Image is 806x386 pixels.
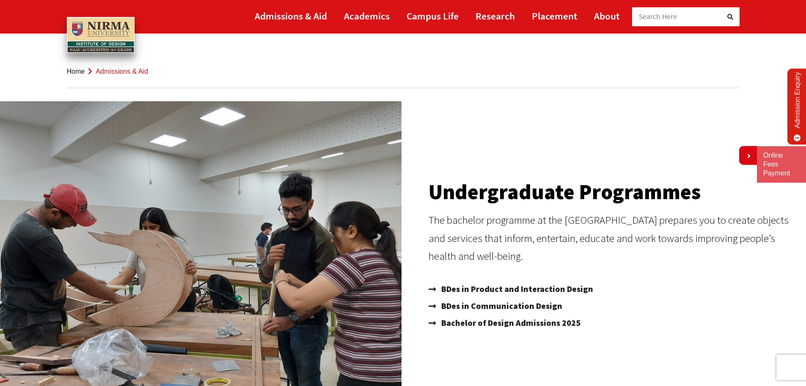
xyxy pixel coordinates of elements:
p: The bachelor programme at the [GEOGRAPHIC_DATA] prepares you to create objects and services that ... [429,211,798,265]
span: BDes in Product and Interaction Design [439,280,593,297]
a: BDes in Communication Design [429,297,798,314]
a: About [594,6,619,25]
a: Online Fees Payment [763,151,800,178]
span: BDes in Communication Design [439,297,562,314]
a: Bachelor of Design Admissions 2025 [429,314,798,331]
a: Campus Life [407,6,459,25]
img: main_logo [67,17,135,53]
a: BDes in Product and Interaction Design [429,280,798,297]
a: Home [67,68,85,75]
span: Search Here [639,12,677,21]
a: Academics [344,6,390,25]
nav: breadcrumb [67,55,740,88]
span: Bachelor of Design Admissions 2025 [439,314,580,331]
span: Admissions & Aid [96,68,148,75]
a: Research [476,6,515,25]
a: Admissions & Aid [255,6,327,25]
a: Placement [532,6,577,25]
h2: Undergraduate Programmes [429,181,798,203]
